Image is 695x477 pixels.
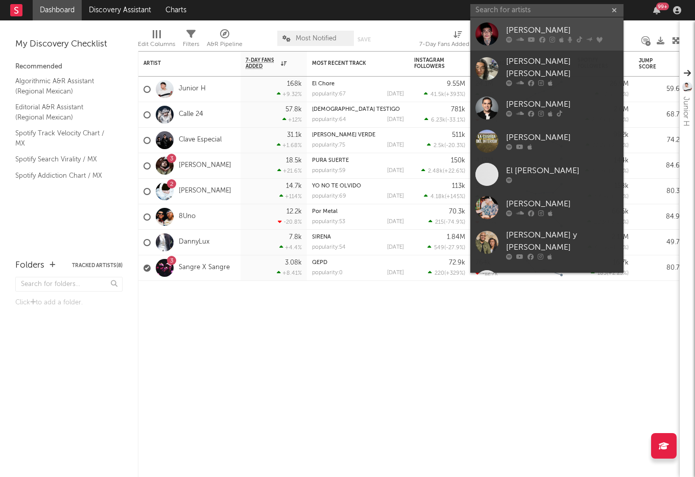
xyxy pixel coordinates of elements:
[179,212,196,221] a: 8Uno
[639,109,680,121] div: 68.7
[286,183,302,189] div: 14.7k
[506,25,618,37] div: [PERSON_NAME]
[424,91,465,98] div: ( )
[138,26,175,55] div: Edit Columns
[608,271,627,276] span: +2.23 %
[449,208,465,215] div: 70.3k
[427,142,465,149] div: ( )
[452,132,465,138] div: 511k
[597,271,607,276] span: 183
[207,26,243,55] div: A&R Pipeline
[285,259,302,266] div: 3.08k
[312,194,346,199] div: popularity: 69
[312,219,345,225] div: popularity: 53
[179,161,231,170] a: [PERSON_NAME]
[446,271,464,276] span: +329 %
[639,236,680,249] div: 49.7
[430,92,444,98] span: 41.5k
[312,107,400,112] a: [DEMOGRAPHIC_DATA] TESTIGO
[470,158,624,191] a: El [PERSON_NAME]
[287,132,302,138] div: 31.1k
[387,117,404,123] div: [DATE]
[207,38,243,51] div: A&R Pipeline
[431,117,445,123] span: 6.23k
[278,219,302,225] div: -20.8 %
[506,56,618,80] div: [PERSON_NAME] [PERSON_NAME]
[312,183,404,189] div: YO NO TE OLVIDO
[451,106,465,113] div: 781k
[279,193,302,200] div: +114 %
[430,194,445,200] span: 4.18k
[506,165,618,177] div: El [PERSON_NAME]
[470,4,624,17] input: Search for artists
[387,219,404,225] div: [DATE]
[312,132,375,138] a: [PERSON_NAME] VERDE
[72,263,123,268] button: Tracked Artists(8)
[15,61,123,73] div: Recommended
[475,270,498,277] div: -12.7k
[446,194,464,200] span: +145 %
[15,38,123,51] div: My Discovery Checklist
[179,110,203,119] a: Calle 24
[279,244,302,251] div: +4.4 %
[183,26,199,55] div: Filters
[15,170,112,181] a: Spotify Addiction Chart / MX
[15,76,112,97] a: Algorithmic A&R Assistant (Regional Mexican)
[312,209,404,214] div: Por Metal
[387,245,404,250] div: [DATE]
[427,244,465,251] div: ( )
[470,224,624,265] a: [PERSON_NAME] y [PERSON_NAME]
[447,81,465,87] div: 9.55M
[312,168,346,174] div: popularity: 59
[470,91,624,125] a: [PERSON_NAME]
[639,262,680,274] div: 80.7
[296,35,337,42] span: Most Notified
[428,219,465,225] div: ( )
[312,270,343,276] div: popularity: 0
[312,158,404,163] div: PURA SUERTE
[312,260,404,266] div: QEPD
[419,26,496,55] div: 7-Day Fans Added (7-Day Fans Added)
[421,168,465,174] div: ( )
[428,169,443,174] span: 2.48k
[449,259,465,266] div: 72.9k
[470,191,624,224] a: [PERSON_NAME]
[470,125,624,158] a: [PERSON_NAME]
[179,187,231,196] a: [PERSON_NAME]
[179,85,206,93] a: Junior H
[424,116,465,123] div: ( )
[446,245,464,251] span: -27.9 %
[639,58,664,70] div: Jump Score
[639,211,680,223] div: 84.9
[286,208,302,215] div: 12.2k
[15,277,123,292] input: Search for folders...
[447,117,464,123] span: -33.1 %
[285,106,302,113] div: 57.8k
[639,83,680,96] div: 59.6
[387,168,404,174] div: [DATE]
[15,297,123,309] div: Click to add a folder.
[312,234,404,240] div: SIRENA
[428,270,465,276] div: ( )
[15,259,44,272] div: Folders
[414,57,450,69] div: Instagram Followers
[312,60,389,66] div: Most Recent Track
[506,272,618,284] div: [PERSON_NAME] Kong
[277,91,302,98] div: +9.32 %
[312,234,331,240] a: SIRENA
[312,158,349,163] a: PURA SUERTE
[446,143,464,149] span: -20.3 %
[138,38,175,51] div: Edit Columns
[452,183,465,189] div: 113k
[277,168,302,174] div: +21.6 %
[312,91,346,97] div: popularity: 67
[312,81,404,87] div: El Chore
[143,60,220,66] div: Artist
[444,169,464,174] span: +22.6 %
[434,245,444,251] span: 549
[287,81,302,87] div: 168k
[653,6,660,14] button: 99+
[183,38,199,51] div: Filters
[470,51,624,91] a: [PERSON_NAME] [PERSON_NAME]
[289,234,302,241] div: 7.8k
